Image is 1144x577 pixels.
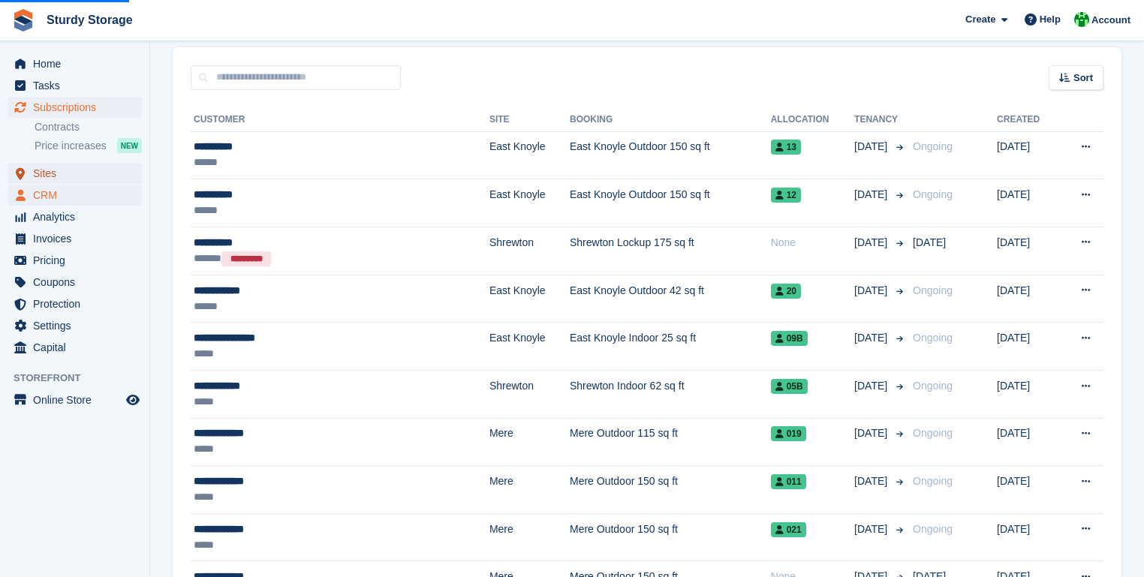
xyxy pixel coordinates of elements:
[771,140,801,155] span: 13
[854,425,890,441] span: [DATE]
[489,275,570,323] td: East Knoyle
[854,473,890,489] span: [DATE]
[33,293,123,314] span: Protection
[997,466,1058,514] td: [DATE]
[33,315,123,336] span: Settings
[489,513,570,561] td: Mere
[12,9,35,32] img: stora-icon-8386f47178a22dfd0bd8f6a31ec36ba5ce8667c1dd55bd0f319d3a0aa187defe.svg
[570,179,771,227] td: East Knoyle Outdoor 150 sq ft
[913,140,953,152] span: Ongoing
[33,337,123,358] span: Capital
[997,323,1058,371] td: [DATE]
[913,475,953,487] span: Ongoing
[8,272,142,293] a: menu
[35,137,142,154] a: Price increases NEW
[8,75,142,96] a: menu
[997,371,1058,419] td: [DATE]
[35,139,107,153] span: Price increases
[771,108,854,132] th: Allocation
[854,521,890,537] span: [DATE]
[35,120,142,134] a: Contracts
[854,330,890,346] span: [DATE]
[8,185,142,206] a: menu
[913,523,953,535] span: Ongoing
[570,227,771,275] td: Shrewton Lockup 175 sq ft
[570,513,771,561] td: Mere Outdoor 150 sq ft
[997,275,1058,323] td: [DATE]
[997,131,1058,179] td: [DATE]
[997,108,1058,132] th: Created
[854,187,890,203] span: [DATE]
[854,283,890,299] span: [DATE]
[771,522,806,537] span: 021
[33,272,123,293] span: Coupons
[8,53,142,74] a: menu
[570,466,771,514] td: Mere Outdoor 150 sq ft
[33,163,123,184] span: Sites
[570,371,771,419] td: Shrewton Indoor 62 sq ft
[570,108,771,132] th: Booking
[489,323,570,371] td: East Knoyle
[997,179,1058,227] td: [DATE]
[33,206,123,227] span: Analytics
[1074,12,1089,27] img: Simon Sturdy
[570,418,771,466] td: Mere Outdoor 115 sq ft
[771,284,801,299] span: 20
[1091,13,1130,28] span: Account
[191,108,489,132] th: Customer
[8,337,142,358] a: menu
[570,131,771,179] td: East Knoyle Outdoor 150 sq ft
[489,466,570,514] td: Mere
[33,75,123,96] span: Tasks
[854,235,890,251] span: [DATE]
[1073,71,1093,86] span: Sort
[997,513,1058,561] td: [DATE]
[33,228,123,249] span: Invoices
[8,315,142,336] a: menu
[8,389,142,410] a: menu
[8,163,142,184] a: menu
[1040,12,1061,27] span: Help
[489,108,570,132] th: Site
[117,138,142,153] div: NEW
[913,332,953,344] span: Ongoing
[489,371,570,419] td: Shrewton
[997,418,1058,466] td: [DATE]
[489,131,570,179] td: East Knoyle
[854,139,890,155] span: [DATE]
[997,227,1058,275] td: [DATE]
[913,236,946,248] span: [DATE]
[33,389,123,410] span: Online Store
[913,380,953,392] span: Ongoing
[8,206,142,227] a: menu
[8,228,142,249] a: menu
[854,108,907,132] th: Tenancy
[913,427,953,439] span: Ongoing
[33,53,123,74] span: Home
[913,284,953,296] span: Ongoing
[8,97,142,118] a: menu
[771,379,808,394] span: 05B
[33,97,123,118] span: Subscriptions
[33,185,123,206] span: CRM
[570,275,771,323] td: East Knoyle Outdoor 42 sq ft
[913,188,953,200] span: Ongoing
[570,323,771,371] td: East Knoyle Indoor 25 sq ft
[33,250,123,271] span: Pricing
[124,391,142,409] a: Preview store
[14,371,149,386] span: Storefront
[965,12,995,27] span: Create
[854,378,890,394] span: [DATE]
[771,474,806,489] span: 011
[8,250,142,271] a: menu
[41,8,139,32] a: Sturdy Storage
[489,227,570,275] td: Shrewton
[489,179,570,227] td: East Knoyle
[771,235,854,251] div: None
[771,331,808,346] span: 09B
[8,293,142,314] a: menu
[489,418,570,466] td: Mere
[771,188,801,203] span: 12
[771,426,806,441] span: 019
